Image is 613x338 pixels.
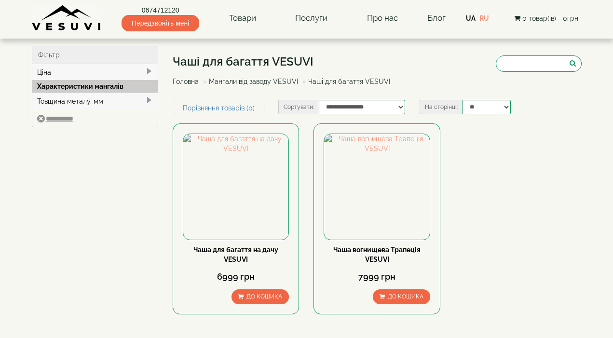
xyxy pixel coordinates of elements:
[219,7,266,29] a: Товари
[193,246,278,263] a: Чаша для багаття на дачу VESUVI
[232,289,289,304] button: До кошика
[122,15,199,31] span: Передзвоніть мені
[32,80,158,93] div: Характеристики мангалів
[173,55,397,68] h1: Чаші для багаття VESUVI
[324,134,429,239] img: Чаша вогнищева Трапеція VESUVI
[333,246,421,263] a: Чаша вогнищева Трапеція VESUVI
[324,270,430,283] div: 7999 грн
[183,270,289,283] div: 6999 грн
[286,7,337,29] a: Послуги
[122,5,199,15] a: 0674712120
[388,293,423,300] span: До кошика
[32,93,158,109] div: Товщина металу, мм
[420,100,463,114] label: На сторінці:
[32,46,158,64] div: Фільтр
[479,14,489,22] a: RU
[300,77,390,86] li: Чаші для багаття VESUVI
[466,14,476,22] a: UA
[373,289,430,304] button: До кошика
[278,100,319,114] label: Сортувати:
[246,293,282,300] span: До кошика
[427,13,446,23] a: Блог
[173,100,265,116] a: Порівняння товарів (0)
[522,14,578,22] span: 0 товар(ів) - 0грн
[357,7,408,29] a: Про нас
[32,5,102,31] img: Завод VESUVI
[209,78,298,85] a: Мангали від заводу VESUVI
[173,78,199,85] a: Головна
[511,13,581,24] button: 0 товар(ів) - 0грн
[32,64,158,81] div: Ціна
[183,134,288,239] img: Чаша для багаття на дачу VESUVI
